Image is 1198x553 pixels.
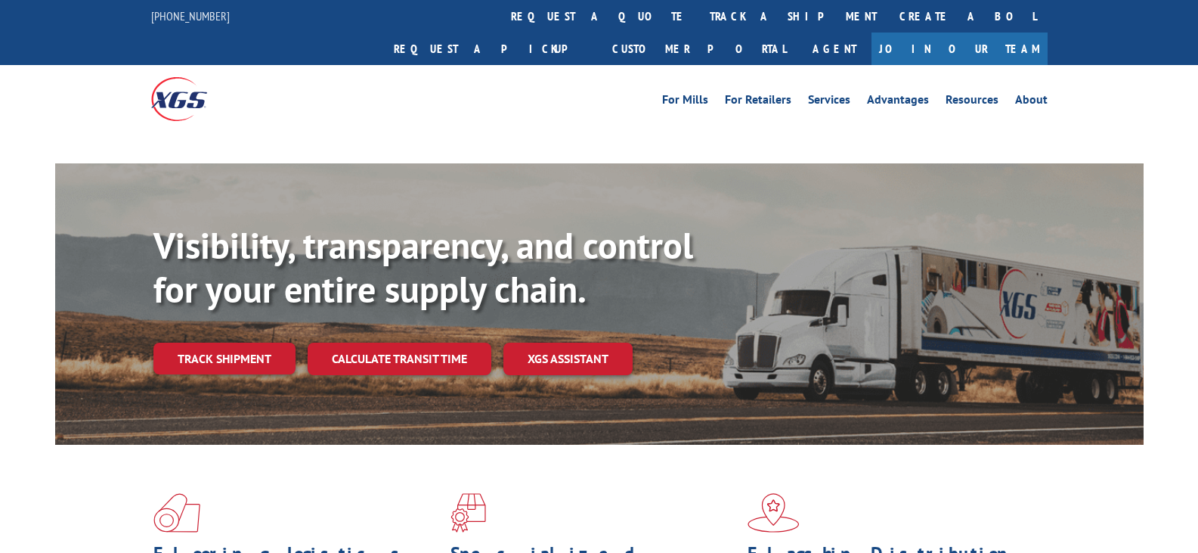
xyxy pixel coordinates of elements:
a: Advantages [867,94,929,110]
a: For Retailers [725,94,791,110]
img: xgs-icon-flagship-distribution-model-red [748,493,800,533]
a: About [1015,94,1048,110]
b: Visibility, transparency, and control for your entire supply chain. [153,222,693,312]
a: Customer Portal [601,33,797,65]
a: Agent [797,33,871,65]
a: Calculate transit time [308,343,491,375]
a: Track shipment [153,343,296,374]
a: XGS ASSISTANT [503,343,633,375]
a: Request a pickup [382,33,601,65]
img: xgs-icon-total-supply-chain-intelligence-red [153,493,200,533]
img: xgs-icon-focused-on-flooring-red [450,493,486,533]
a: Resources [946,94,998,110]
a: For Mills [662,94,708,110]
a: [PHONE_NUMBER] [151,8,230,23]
a: Join Our Team [871,33,1048,65]
a: Services [808,94,850,110]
